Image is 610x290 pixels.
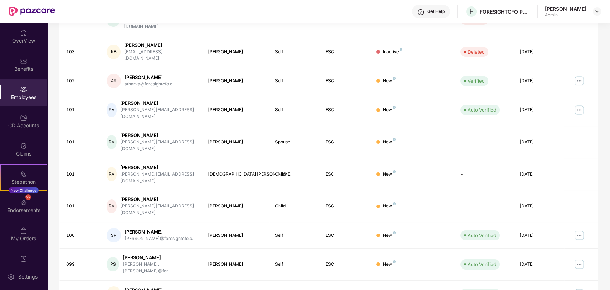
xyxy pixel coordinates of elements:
[20,29,27,36] img: svg+xml;base64,PHN2ZyBpZD0iSG9tZSIgeG1sbnM9Imh0dHA6Ly93d3cudzMub3JnLzIwMDAvc3ZnIiB3aWR0aD0iMjAiIG...
[107,228,121,242] div: SP
[124,16,196,30] div: [EMAIL_ADDRESS][DOMAIN_NAME]...
[468,106,496,113] div: Auto Verified
[120,196,196,203] div: [PERSON_NAME]
[9,7,55,16] img: New Pazcare Logo
[393,106,396,109] img: svg+xml;base64,PHN2ZyB4bWxucz0iaHR0cDovL3d3dy53My5vcmcvMjAwMC9zdmciIHdpZHRoPSI4IiBoZWlnaHQ9IjgiIH...
[393,260,396,263] img: svg+xml;base64,PHN2ZyB4bWxucz0iaHR0cDovL3d3dy53My5vcmcvMjAwMC9zdmciIHdpZHRoPSI4IiBoZWlnaHQ9IjgiIH...
[107,74,121,88] div: AR
[20,142,27,149] img: svg+xml;base64,PHN2ZyBpZD0iQ2xhaW0iIHhtbG5zPSJodHRwOi8vd3d3LnczLm9yZy8yMDAwL3N2ZyIgd2lkdGg9IjIwIi...
[326,261,365,268] div: ESC
[20,58,27,65] img: svg+xml;base64,PHN2ZyBpZD0iQmVuZWZpdHMiIHhtbG5zPSJodHRwOi8vd3d3LnczLm9yZy8yMDAwL3N2ZyIgd2lkdGg9Ij...
[383,232,396,239] div: New
[123,254,196,261] div: [PERSON_NAME]
[519,139,558,146] div: [DATE]
[208,139,264,146] div: [PERSON_NAME]
[455,126,514,158] td: -
[120,107,196,120] div: [PERSON_NAME][EMAIL_ADDRESS][DOMAIN_NAME]
[107,103,117,117] div: RV
[275,78,314,84] div: Self
[383,203,396,210] div: New
[519,107,558,113] div: [DATE]
[107,257,119,271] div: PS
[208,261,264,268] div: [PERSON_NAME]
[326,171,365,178] div: ESC
[208,232,264,239] div: [PERSON_NAME]
[125,228,195,235] div: [PERSON_NAME]
[468,232,496,239] div: Auto Verified
[519,261,558,268] div: [DATE]
[326,49,365,55] div: ESC
[326,232,365,239] div: ESC
[125,81,176,88] div: atharva@foresightcfo.c...
[393,231,396,234] img: svg+xml;base64,PHN2ZyB4bWxucz0iaHR0cDovL3d3dy53My5vcmcvMjAwMC9zdmciIHdpZHRoPSI4IiBoZWlnaHQ9IjgiIH...
[1,178,47,186] div: Stepathon
[66,232,96,239] div: 100
[455,190,514,222] td: -
[545,5,586,12] div: [PERSON_NAME]
[124,49,196,62] div: [EMAIL_ADDRESS][DOMAIN_NAME]
[275,232,314,239] div: Self
[519,232,558,239] div: [DATE]
[519,171,558,178] div: [DATE]
[326,139,365,146] div: ESC
[574,230,585,241] img: manageButton
[120,132,196,139] div: [PERSON_NAME]
[574,259,585,270] img: manageButton
[120,203,196,216] div: [PERSON_NAME][EMAIL_ADDRESS][DOMAIN_NAME]
[383,261,396,268] div: New
[275,107,314,113] div: Self
[208,49,264,55] div: [PERSON_NAME]
[107,199,117,213] div: RV
[16,273,40,280] div: Settings
[20,255,27,262] img: svg+xml;base64,PHN2ZyBpZD0iVXBkYXRlZCIgeG1sbnM9Imh0dHA6Ly93d3cudzMub3JnLzIwMDAvc3ZnIiB3aWR0aD0iMj...
[208,171,264,178] div: [DEMOGRAPHIC_DATA][PERSON_NAME]
[545,12,586,18] div: Admin
[519,49,558,55] div: [DATE]
[107,167,117,181] div: RV
[107,45,121,59] div: KB
[20,171,27,178] img: svg+xml;base64,PHN2ZyB4bWxucz0iaHR0cDovL3d3dy53My5vcmcvMjAwMC9zdmciIHdpZHRoPSIyMSIgaGVpZ2h0PSIyMC...
[275,171,314,178] div: Child
[20,227,27,234] img: svg+xml;base64,PHN2ZyBpZD0iTXlfT3JkZXJzIiBkYXRhLW5hbWU9Ik15IE9yZGVycyIgeG1sbnM9Imh0dHA6Ly93d3cudz...
[123,261,196,275] div: [PERSON_NAME].[PERSON_NAME]@for...
[393,202,396,205] img: svg+xml;base64,PHN2ZyB4bWxucz0iaHR0cDovL3d3dy53My5vcmcvMjAwMC9zdmciIHdpZHRoPSI4IiBoZWlnaHQ9IjgiIH...
[326,203,365,210] div: ESC
[519,203,558,210] div: [DATE]
[66,49,96,55] div: 103
[208,78,264,84] div: [PERSON_NAME]
[417,9,424,16] img: svg+xml;base64,PHN2ZyBpZD0iSGVscC0zMngzMiIgeG1sbnM9Imh0dHA6Ly93d3cudzMub3JnLzIwMDAvc3ZnIiB3aWR0aD...
[594,9,600,14] img: svg+xml;base64,PHN2ZyBpZD0iRHJvcGRvd24tMzJ4MzIiIHhtbG5zPSJodHRwOi8vd3d3LnczLm9yZy8yMDAwL3N2ZyIgd2...
[455,158,514,191] td: -
[8,273,15,280] img: svg+xml;base64,PHN2ZyBpZD0iU2V0dGluZy0yMHgyMCIgeG1sbnM9Imh0dHA6Ly93d3cudzMub3JnLzIwMDAvc3ZnIiB3aW...
[383,78,396,84] div: New
[468,261,496,268] div: Auto Verified
[574,104,585,116] img: manageButton
[120,100,196,107] div: [PERSON_NAME]
[66,139,96,146] div: 101
[468,48,485,55] div: Deleted
[66,107,96,113] div: 101
[383,171,396,178] div: New
[66,261,96,268] div: 099
[480,8,530,15] div: FORESIGHTCFO PRIVATE LIMITED
[125,235,195,242] div: [PERSON_NAME]@foresightcfo.c...
[469,7,474,16] span: F
[9,187,39,193] div: New Challenge
[20,86,27,93] img: svg+xml;base64,PHN2ZyBpZD0iRW1wbG95ZWVzIiB4bWxucz0iaHR0cDovL3d3dy53My5vcmcvMjAwMC9zdmciIHdpZHRoPS...
[468,77,485,84] div: Verified
[20,114,27,121] img: svg+xml;base64,PHN2ZyBpZD0iQ0RfQWNjb3VudHMiIGRhdGEtbmFtZT0iQ0QgQWNjb3VudHMiIHhtbG5zPSJodHRwOi8vd3...
[107,135,117,149] div: RV
[66,203,96,210] div: 101
[275,49,314,55] div: Self
[25,194,31,200] div: 22
[275,203,314,210] div: Child
[208,107,264,113] div: [PERSON_NAME]
[120,171,196,185] div: [PERSON_NAME][EMAIL_ADDRESS][DOMAIN_NAME]
[393,77,396,80] img: svg+xml;base64,PHN2ZyB4bWxucz0iaHR0cDovL3d3dy53My5vcmcvMjAwMC9zdmciIHdpZHRoPSI4IiBoZWlnaHQ9IjgiIH...
[275,139,314,146] div: Spouse
[66,171,96,178] div: 101
[427,9,445,14] div: Get Help
[20,199,27,206] img: svg+xml;base64,PHN2ZyBpZD0iRW5kb3JzZW1lbnRzIiB4bWxucz0iaHR0cDovL3d3dy53My5vcmcvMjAwMC9zdmciIHdpZH...
[125,74,176,81] div: [PERSON_NAME]
[275,261,314,268] div: Self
